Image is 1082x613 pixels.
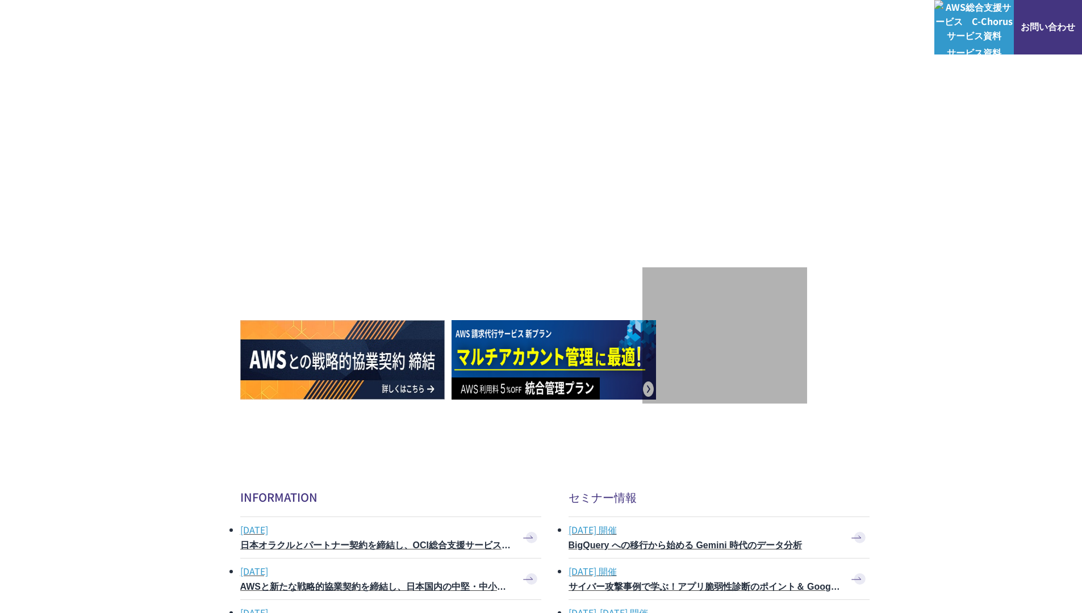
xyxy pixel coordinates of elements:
em: AWS [729,172,755,188]
h3: BigQuery への移行から始める Gemini 時代のデータ分析 [569,539,841,552]
h3: 日本オラクルとパートナー契約を締結し、OCI総合支援サービスの提供を開始 [240,539,513,552]
a: 導入事例 [757,16,793,30]
p: 最上位プレミアティア サービスパートナー [660,172,825,216]
a: ログイン [887,16,923,30]
img: AWSとの戦略的協業契約 締結 [240,320,445,400]
span: [DATE] [240,561,513,581]
a: [DATE] 開催 BigQuery への移行から始める Gemini 時代のデータ分析 [569,517,870,558]
p: サービス [562,16,609,30]
h1: AWS ジャーニーの 成功を実現 [240,177,642,286]
p: 業種別ソリューション [632,16,734,30]
a: AWS総合支援サービス C-Chorus NHN テコラスAWS総合支援サービス [17,9,213,36]
span: NHN テコラス AWS総合支援サービス [131,11,213,35]
span: サービス資料 [934,45,1014,60]
a: [DATE] 開催 サイバー攻撃事例で学ぶ！アプリ脆弱性診断のポイント＆ Google Cloud セキュリティ対策 [569,559,870,599]
span: お問い合わせ [1014,19,1082,33]
img: 契約件数 [665,284,784,388]
img: AWSプレミアティアサービスパートナー [691,107,793,158]
span: [DATE] 開催 [569,561,841,581]
span: [DATE] [240,520,513,539]
h2: INFORMATION [240,489,541,505]
p: ナレッジ [816,16,864,30]
a: [DATE] AWSと新たな戦略的協業契約を締結し、日本国内の中堅・中小企業でのAWS活用を加速 [240,559,541,599]
h2: セミナー情報 [569,489,870,505]
a: [DATE] 日本オラクルとパートナー契約を締結し、OCI総合支援サービスの提供を開始 [240,517,541,558]
span: [DATE] 開催 [569,520,841,539]
a: AWSとの戦略的協業契約 締結 [240,320,445,402]
img: AWS請求代行サービス 統合管理プラン [452,320,656,400]
h3: サイバー攻撃事例で学ぶ！アプリ脆弱性診断のポイント＆ Google Cloud セキュリティ対策 [569,581,841,594]
p: AWSの導入からコスト削減、 構成・運用の最適化からデータ活用まで 規模や業種業態を問わない マネージドサービスで [240,91,642,166]
a: AWS請求代行サービス 統合管理プラン [452,320,656,402]
h3: AWSと新たな戦略的協業契約を締結し、日本国内の中堅・中小企業でのAWS活用を加速 [240,581,513,594]
p: 強み [509,16,539,30]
